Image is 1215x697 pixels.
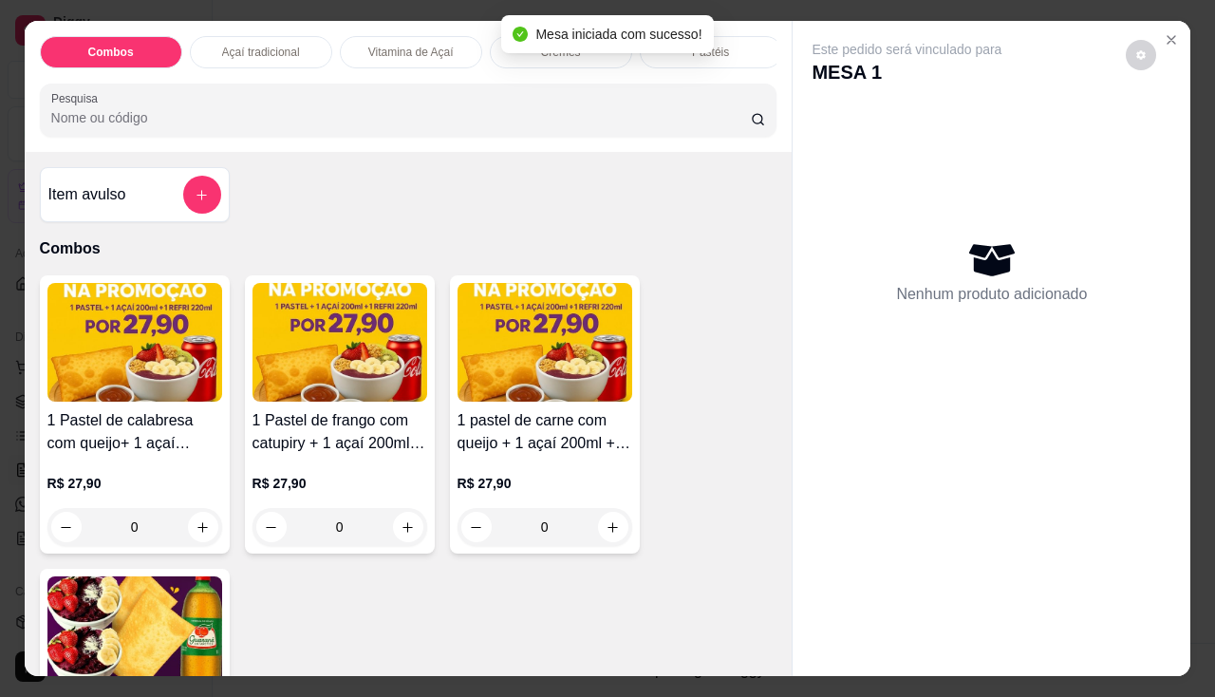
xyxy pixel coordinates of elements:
img: product-image [458,283,632,402]
label: Pesquisa [51,90,104,106]
p: Açaí tradicional [222,45,300,60]
p: Nenhum produto adicionado [896,283,1087,306]
h4: 1 Pastel de frango com catupiry + 1 açaí 200ml + 1 refri lata 220ml [252,409,427,455]
p: R$ 27,90 [47,474,222,493]
p: MESA 1 [812,59,1001,85]
h4: Item avulso [48,183,126,206]
p: Combos [40,237,777,260]
p: Este pedido será vinculado para [812,40,1001,59]
img: product-image [47,283,222,402]
p: R$ 27,90 [458,474,632,493]
button: add-separate-item [183,176,221,214]
p: Vitamina de Açaí [368,45,454,60]
h4: 1 pastel de carne com queijo + 1 açaí 200ml + 1 refri lata 220ml [458,409,632,455]
span: Mesa iniciada com sucesso! [535,27,701,42]
p: Pastéis [692,45,729,60]
input: Pesquisa [51,108,751,127]
h4: 1 Pastel de calabresa com queijo+ 1 açaí 200ml+ 1 refri lata 220ml [47,409,222,455]
p: R$ 27,90 [252,474,427,493]
img: product-image [47,576,222,695]
p: Combos [88,45,134,60]
button: Close [1156,25,1187,55]
button: decrease-product-quantity [1126,40,1156,70]
span: check-circle [513,27,528,42]
img: product-image [252,283,427,402]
